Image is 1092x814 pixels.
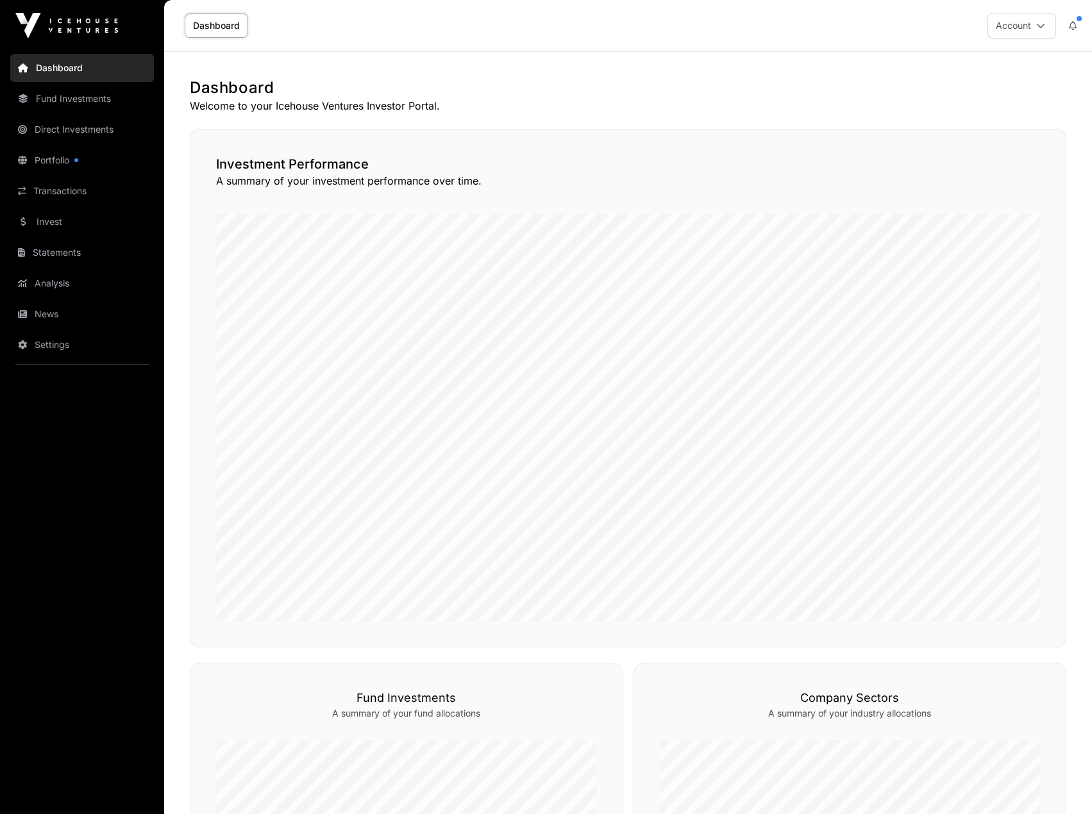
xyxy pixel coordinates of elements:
[10,269,154,297] a: Analysis
[10,238,154,267] a: Statements
[216,155,1040,173] h2: Investment Performance
[660,689,1041,707] h3: Company Sectors
[660,707,1041,720] p: A summary of your industry allocations
[190,78,1066,98] h1: Dashboard
[987,13,1056,38] button: Account
[216,173,1040,188] p: A summary of your investment performance over time.
[10,177,154,205] a: Transactions
[10,146,154,174] a: Portfolio
[185,13,248,38] a: Dashboard
[216,689,597,707] h3: Fund Investments
[10,208,154,236] a: Invest
[10,331,154,359] a: Settings
[10,300,154,328] a: News
[10,115,154,144] a: Direct Investments
[15,13,118,38] img: Icehouse Ventures Logo
[10,54,154,82] a: Dashboard
[216,707,597,720] p: A summary of your fund allocations
[10,85,154,113] a: Fund Investments
[190,98,1066,113] p: Welcome to your Icehouse Ventures Investor Portal.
